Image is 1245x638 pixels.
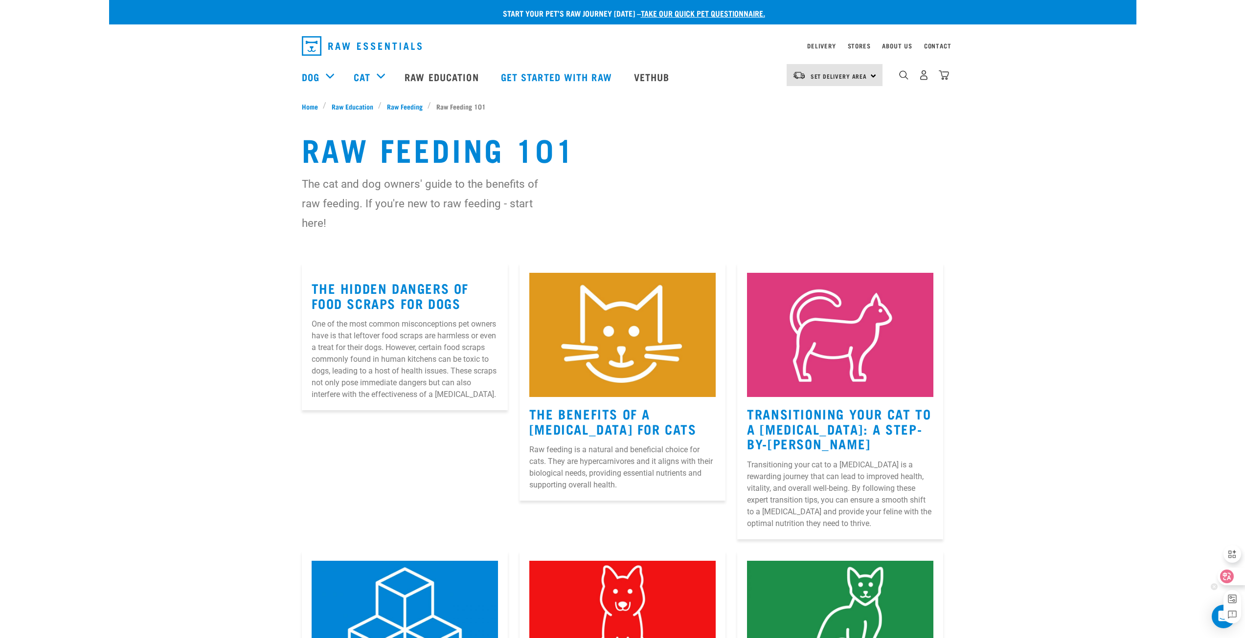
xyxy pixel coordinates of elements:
nav: dropdown navigation [294,32,951,60]
p: Raw feeding is a natural and beneficial choice for cats. They are hypercarnivores and it aligns w... [529,444,716,491]
a: Get started with Raw [491,57,624,96]
img: Instagram_Core-Brand_Wildly-Good-Nutrition-13.jpg [747,273,933,397]
a: Raw Feeding [382,101,428,111]
p: The cat and dog owners' guide to the benefits of raw feeding. If you're new to raw feeding - star... [302,174,559,233]
a: The Hidden Dangers of Food Scraps for Dogs [4,22,140,39]
a: About Us [882,44,912,47]
p: Transitioning your cat to a [MEDICAL_DATA] is a rewarding journey that can lead to improved healt... [747,459,933,529]
img: Instagram_Core-Brand_Wildly-Good-Nutrition-2.jpg [529,273,716,397]
span: Home [302,101,318,111]
a: Contact [924,44,951,47]
img: home-icon-1@2x.png [899,70,908,80]
nav: breadcrumbs [302,101,944,111]
a: Raw Education [326,101,378,111]
img: home-icon@2x.png [939,70,949,80]
h1: Raw Feeding 101 [302,131,944,166]
img: user.png [919,70,929,80]
a: Stores [848,44,871,47]
a: Vethub [624,57,682,96]
a: Delivery [807,44,836,47]
a: Transitioning Your Cat to a [MEDICAL_DATA]: A Step-by-[PERSON_NAME] [747,410,931,447]
div: Outline [4,4,143,13]
p: Start your pet’s raw journey [DATE] – [116,7,1144,19]
span: Raw Education [332,101,373,111]
img: van-moving.png [792,71,806,80]
span: Raw Feeding [387,101,423,111]
a: The Benefits Of A [MEDICAL_DATA] For Cats [529,410,697,432]
span: Set Delivery Area [811,74,867,78]
a: Back to Top [15,13,53,21]
a: take our quick pet questionnaire. [641,11,765,15]
a: Home [302,101,323,111]
nav: dropdown navigation [109,57,1136,96]
a: The Hidden Dangers of Food Scraps for Dogs [312,284,469,307]
a: Dog [302,69,319,84]
img: Raw Essentials Logo [302,36,422,56]
a: Raw Education [395,57,491,96]
a: Cat [354,69,370,84]
p: One of the most common misconceptions pet owners have is that leftover food scraps are harmless o... [312,318,498,400]
h3: 样式 [4,48,143,61]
